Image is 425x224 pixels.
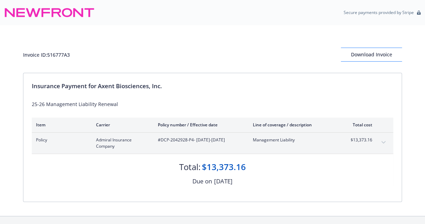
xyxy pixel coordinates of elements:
[192,177,212,186] div: Due on
[214,177,233,186] div: [DATE]
[158,122,242,128] div: Policy number / Effective date
[158,137,242,143] span: #DCP-2042928-P4 - [DATE]-[DATE]
[346,122,372,128] div: Total cost
[23,51,70,58] div: Invoice ID: 516777A3
[253,122,335,128] div: Line of coverage / description
[202,161,246,173] div: $13,373.16
[96,137,147,149] span: Admiral Insurance Company
[341,48,402,62] button: Download Invoice
[32,133,393,154] div: PolicyAdmiral Insurance Company#DCP-2042928-P4- [DATE]-[DATE]Management Liability$13,373.16expand...
[253,137,335,143] span: Management Liability
[36,122,85,128] div: Item
[32,82,393,91] div: Insurance Payment for Axent Biosciences, Inc.
[36,137,85,143] span: Policy
[341,48,402,61] div: Download Invoice
[96,122,147,128] div: Carrier
[346,137,372,143] span: $13,373.16
[344,9,414,15] p: Secure payments provided by Stripe
[378,137,389,148] button: expand content
[32,100,393,108] div: 25-26 Management Liability Renewal
[179,161,200,173] div: Total:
